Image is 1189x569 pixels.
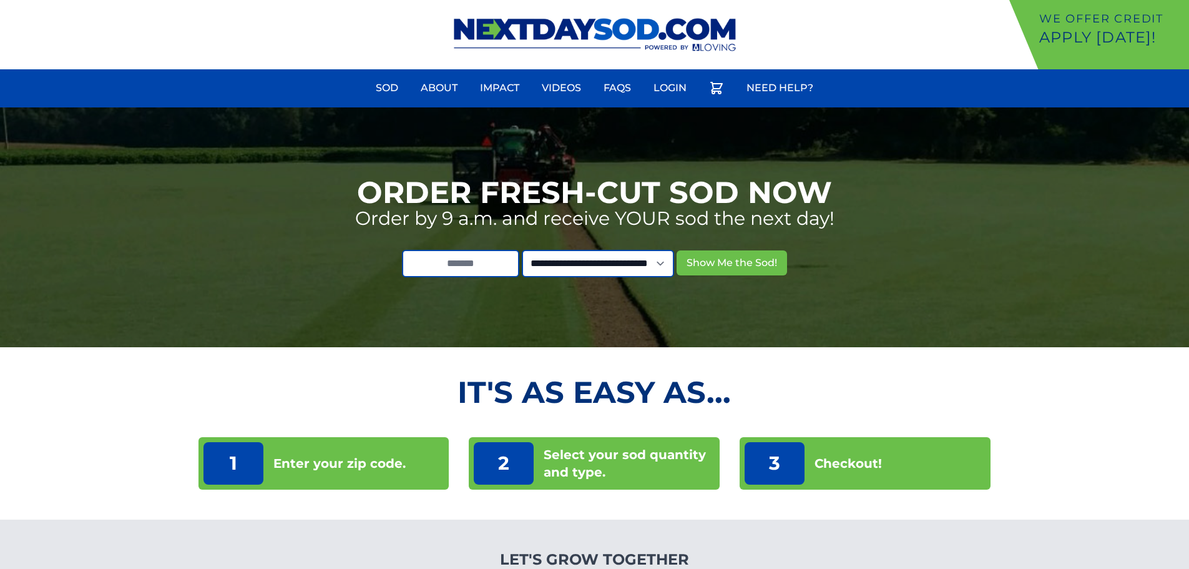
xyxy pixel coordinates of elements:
p: 3 [745,442,805,485]
p: 1 [203,442,263,485]
h2: It's as Easy As... [198,377,991,407]
p: We offer Credit [1039,10,1184,27]
p: Apply [DATE]! [1039,27,1184,47]
p: Enter your zip code. [273,455,406,472]
p: 2 [474,442,534,485]
a: Login [646,73,694,103]
p: Checkout! [815,455,882,472]
a: Impact [472,73,527,103]
a: FAQs [596,73,639,103]
p: Select your sod quantity and type. [544,446,715,481]
a: Videos [534,73,589,103]
button: Show Me the Sod! [677,250,787,275]
a: Sod [368,73,406,103]
a: Need Help? [739,73,821,103]
a: About [413,73,465,103]
p: Order by 9 a.m. and receive YOUR sod the next day! [355,207,834,230]
h1: Order Fresh-Cut Sod Now [357,177,832,207]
